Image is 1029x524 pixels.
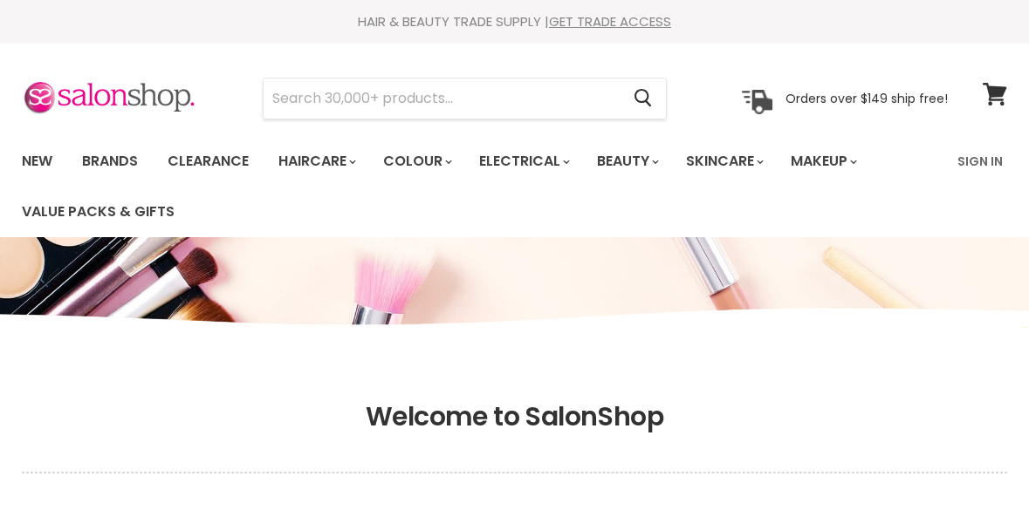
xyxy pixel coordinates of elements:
a: Beauty [584,143,669,180]
a: Colour [370,143,463,180]
h1: Welcome to SalonShop [22,401,1007,432]
a: Sign In [947,143,1013,180]
a: Clearance [154,143,262,180]
input: Search [264,78,620,119]
a: Brands [69,143,151,180]
p: Orders over $149 ship free! [785,90,948,105]
button: Search [620,78,666,119]
a: GET TRADE ACCESS [549,12,671,31]
a: New [9,143,65,180]
a: Value Packs & Gifts [9,194,188,230]
a: Haircare [265,143,367,180]
a: Makeup [778,143,868,180]
ul: Main menu [9,136,947,237]
a: Skincare [673,143,774,180]
form: Product [263,78,667,119]
a: Electrical [466,143,580,180]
